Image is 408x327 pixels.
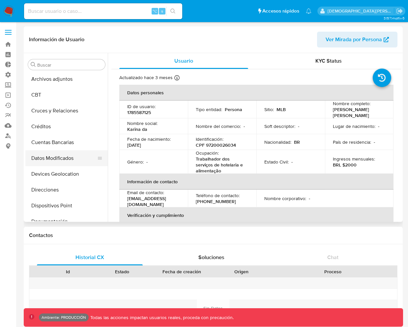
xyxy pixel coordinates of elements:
[29,36,84,43] h1: Información de Usuario
[196,156,246,174] p: Trabalhador dos serviços de hotelaria e alimentação
[25,71,108,87] button: Archivos adjuntos
[333,123,375,129] p: Lugar de nacimiento :
[119,174,393,190] th: Información de contacto
[127,195,177,207] p: [EMAIL_ADDRESS][DOMAIN_NAME]
[25,198,108,214] button: Dispositivos Point
[25,182,108,198] button: Direcciones
[161,8,163,14] span: s
[127,190,164,195] p: Email de contacto :
[31,62,36,67] button: Buscar
[25,150,102,166] button: Datos Modificados
[127,126,147,132] p: Karina da
[127,142,141,148] p: [DATE]
[196,193,240,198] p: Teléfono de contacto :
[264,139,291,145] p: Nacionalidad :
[277,106,286,112] p: MLB
[333,106,383,118] p: [PERSON_NAME] [PERSON_NAME]
[25,119,108,134] button: Créditos
[196,198,236,204] p: [PHONE_NUMBER]
[244,123,245,129] p: -
[24,7,182,15] input: Buscar usuario o caso...
[333,101,370,106] p: Nombre completo :
[152,8,157,14] span: ⌥
[328,8,394,14] p: jesus.vallezarante@mercadolibre.com.co
[196,142,236,148] p: CPF 97200026034
[119,85,393,101] th: Datos personales
[174,57,193,65] span: Usuario
[291,159,293,165] p: -
[25,87,108,103] button: CBT
[127,159,144,165] p: Género :
[333,139,371,145] p: País de residencia :
[378,123,379,129] p: -
[264,106,274,112] p: Sitio :
[196,136,223,142] p: Identificación :
[327,253,338,261] span: Chat
[273,268,393,275] div: Proceso
[25,166,108,182] button: Devices Geolocation
[127,136,171,142] p: Fecha de nacimiento :
[42,316,86,319] p: Ambiente: PRODUCCIÓN
[100,268,144,275] div: Estado
[264,123,295,129] p: Soft descriptor :
[146,159,148,165] p: -
[309,195,310,201] p: -
[37,62,102,68] input: Buscar
[326,32,382,47] span: Ver Mirada por Persona
[25,103,108,119] button: Cruces y Relaciones
[333,156,375,162] p: Ingresos mensuales :
[264,159,289,165] p: Estado Civil :
[294,139,300,145] p: BR
[154,268,210,275] div: Fecha de creación
[315,57,342,65] span: KYC Status
[262,8,299,15] span: Accesos rápidos
[264,195,306,201] p: Nombre corporativo :
[196,150,219,156] p: Ocupación :
[127,120,158,126] p: Nombre social :
[198,253,224,261] span: Soluciones
[29,232,397,239] h1: Contactos
[219,268,264,275] div: Origen
[119,207,393,223] th: Verificación y cumplimiento
[89,314,234,321] p: Todas las acciones impactan usuarios reales, proceda con precaución.
[374,139,375,145] p: -
[127,104,156,109] p: ID de usuario :
[127,109,151,115] p: 1785587125
[45,268,90,275] div: Id
[166,7,180,16] button: search-icon
[25,214,108,229] button: Documentación
[298,123,299,129] p: -
[306,8,311,14] a: Notificaciones
[225,106,242,112] p: Persona
[333,162,357,168] p: BRL $2000
[196,106,222,112] p: Tipo entidad :
[119,74,173,81] p: Actualizado hace 3 meses
[317,32,397,47] button: Ver Mirada por Persona
[75,253,104,261] span: Historial CX
[396,8,403,15] a: Salir
[196,123,241,129] p: Nombre del comercio :
[25,134,108,150] button: Cuentas Bancarias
